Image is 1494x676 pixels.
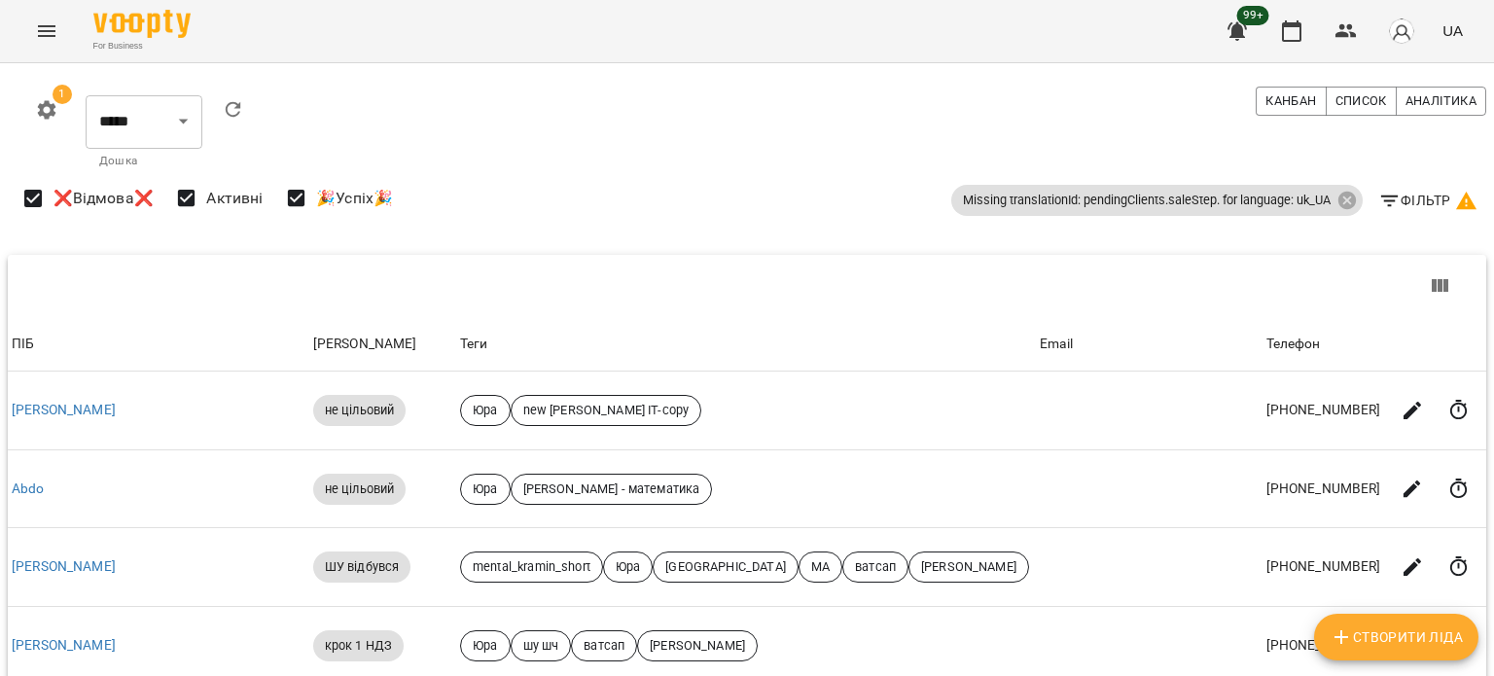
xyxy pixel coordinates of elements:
span: 1 [53,85,72,104]
div: Missing translationId: pendingClients.saleStep. for language: uk_UA [951,185,1363,216]
img: Voopty Logo [93,10,191,38]
span: Юра [461,480,509,498]
span: UA [1442,20,1463,41]
span: ШУ відбувся [313,558,411,576]
button: Аналітика [1396,87,1486,116]
span: [PERSON_NAME] [638,637,757,655]
span: Юра [461,402,509,419]
button: Канбан [1256,87,1326,116]
div: ШУ відбувся [313,551,411,583]
td: [PHONE_NUMBER] [1263,528,1386,607]
a: [PERSON_NAME] [12,637,116,653]
span: шу шч [512,637,571,655]
button: Список [1326,87,1397,116]
button: View Columns [1416,263,1463,309]
div: Table Toolbar [8,255,1486,317]
span: Фільтр [1378,189,1478,212]
button: Створити Ліда [1314,614,1478,660]
span: Аналітика [1405,90,1476,112]
p: Дошка [99,152,189,171]
span: Missing translationId: pendingClients.saleStep. for language: uk_UA [951,192,1342,209]
span: Юра [604,558,652,576]
span: mental_kramin_short [461,558,602,576]
span: new [PERSON_NAME] IT-copy [512,402,701,419]
img: avatar_s.png [1388,18,1415,45]
span: For Business [93,40,191,53]
div: [PERSON_NAME] [313,333,452,356]
span: МА [800,558,841,576]
span: 🎉Успіх🎉 [316,187,393,210]
span: ватсап [843,558,907,576]
div: ПІБ [12,333,305,356]
div: не цільовий [313,474,407,505]
span: крок 1 НДЗ [313,637,404,655]
button: Фільтр [1370,183,1486,218]
span: не цільовий [313,480,407,498]
span: не цільовий [313,402,407,419]
span: Канбан [1265,90,1316,112]
div: Email [1040,333,1258,356]
button: UA [1435,13,1471,49]
span: [GEOGRAPHIC_DATA] [654,558,798,576]
a: Abdo [12,480,45,496]
a: [PERSON_NAME] [12,558,116,574]
div: Телефон [1266,333,1382,356]
span: ❌Відмова❌ [53,187,154,210]
div: крок 1 НДЗ [313,630,404,661]
span: ватсап [572,637,636,655]
div: Теги [460,333,1032,356]
a: [PERSON_NAME] [12,402,116,417]
button: Menu [23,8,70,54]
span: Створити Ліда [1330,625,1463,649]
span: Список [1335,90,1387,112]
td: [PHONE_NUMBER] [1263,449,1386,528]
td: [PHONE_NUMBER] [1263,372,1386,449]
span: Активні [206,187,263,210]
span: [PERSON_NAME] - математика [512,480,712,498]
div: не цільовий [313,395,407,426]
span: 99+ [1237,6,1269,25]
span: [PERSON_NAME] [909,558,1028,576]
span: Юра [461,637,509,655]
